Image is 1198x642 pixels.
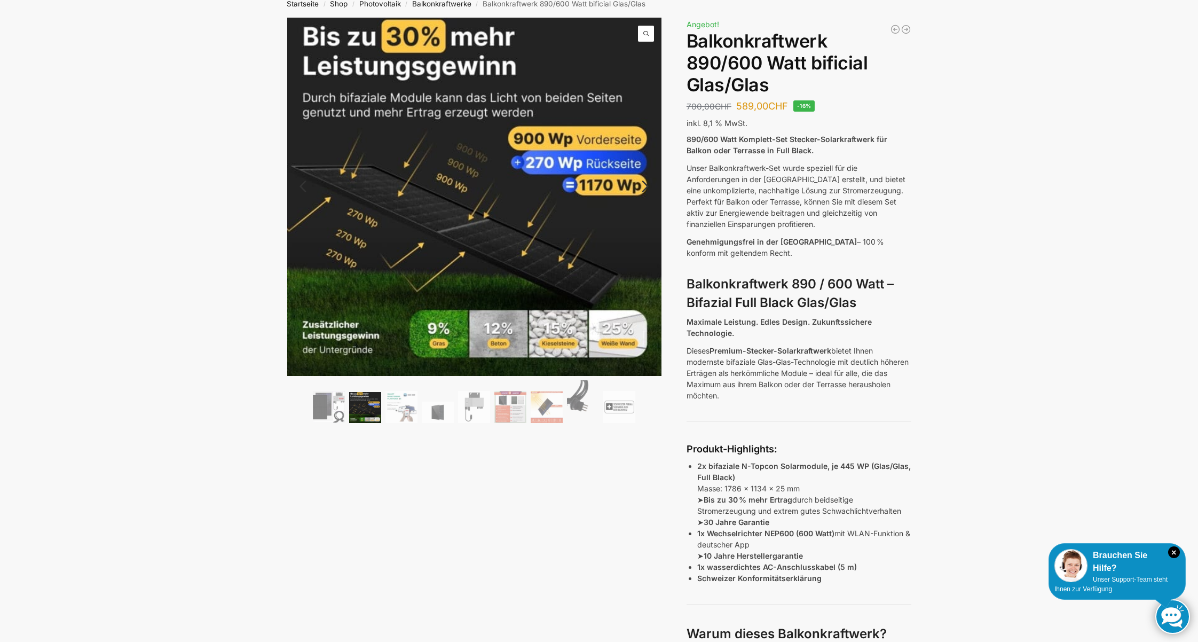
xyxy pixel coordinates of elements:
[704,495,792,504] strong: Bis zu 30 % mehr Ertrag
[1054,576,1168,593] span: Unser Support-Team steht Ihnen zur Verfügung
[715,101,731,112] span: CHF
[687,135,887,155] strong: 890/600 Watt Komplett-Set Stecker-Solarkraftwerk für Balkon oder Terrasse in Full Black.
[704,518,769,527] strong: 30 Jahre Garantie
[697,528,911,561] p: mit WLAN-Funktion & deutscher App ➤
[697,574,822,583] strong: Schweizer Konformitätserklärung
[687,443,777,455] strong: Produkt-Highlights:
[697,562,857,571] strong: 1x wasserdichtes AC-Anschlusskabel (5 m)
[687,119,747,128] span: inkl. 8,1 % MwSt.
[736,100,788,112] bdi: 589,00
[603,391,635,423] img: Balkonkraftwerk 890/600 Watt bificial Glas/Glas – Bild 9
[687,626,887,641] strong: Warum dieses Balkonkraftwerk?
[687,317,872,338] strong: Maximale Leistung. Edles Design. Zukunftssichere Technologie.
[768,100,788,112] span: CHF
[458,391,490,423] img: Balkonkraftwerk 890/600 Watt bificial Glas/Glas – Bild 5
[687,237,884,257] span: – 100 % konform mit geltendem Recht.
[890,24,901,35] a: 890/600 Watt Solarkraftwerk + 2,7 KW Batteriespeicher Genehmigungsfrei
[313,391,345,423] img: Bificiales Hochleistungsmodul
[901,24,911,35] a: Steckerkraftwerk 890/600 Watt, mit Ständer für Terrasse inkl. Lieferung
[697,529,834,538] strong: 1x Wechselrichter NEP600 (600 Watt)
[704,551,803,560] strong: 10 Jahre Herstellergarantie
[687,276,894,310] strong: Balkonkraftwerk 890 / 600 Watt – Bifazial Full Black Glas/Glas
[1054,549,1180,575] div: Brauchen Sie Hilfe?
[687,101,731,112] bdi: 700,00
[349,392,381,422] img: Balkonkraftwerk 890/600 Watt bificial Glas/Glas – Bild 2
[1168,546,1180,558] i: Schließen
[687,345,911,401] p: Dieses bietet Ihnen modernste bifaziale Glas-Glas-Technologie mit deutlich höheren Erträgen als h...
[567,380,599,423] img: Anschlusskabel-3meter_schweizer-stecker
[697,460,911,528] p: Masse: 1786 x 1134 x 25 mm ➤ durch beidseitige Stromerzeugung und extrem gutes Schwachlichtverhal...
[385,391,417,423] img: Balkonkraftwerk 890/600 Watt bificial Glas/Glas – Bild 3
[687,237,857,246] span: Genehmigungsfrei in der [GEOGRAPHIC_DATA]
[697,461,911,482] strong: 2x bifaziale N-Topcon Solarmodule, je 445 WP (Glas/Glas, Full Black)
[494,391,526,423] img: Bificial im Vergleich zu billig Modulen
[531,391,563,423] img: Bificial 30 % mehr Leistung
[1054,549,1087,582] img: Customer service
[793,100,815,112] span: -16%
[687,30,911,96] h1: Balkonkraftwerk 890/600 Watt bificial Glas/Glas
[422,402,454,423] img: Maysun
[687,20,719,29] span: Angebot!
[710,346,831,355] strong: Premium-Stecker-Solarkraftwerk
[687,162,911,230] p: Unser Balkonkraftwerk-Set wurde speziell für die Anforderungen in der [GEOGRAPHIC_DATA] erstellt,...
[661,18,1036,393] img: Balkonkraftwerk 890/600 Watt bificial Glas/Glas 5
